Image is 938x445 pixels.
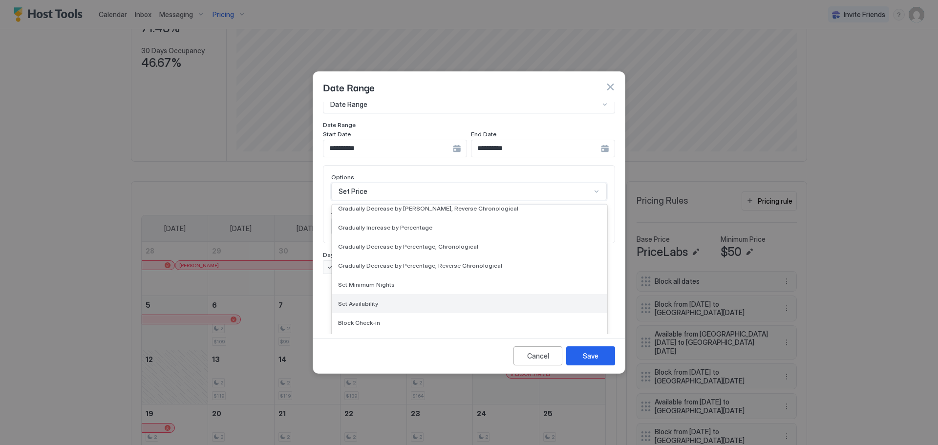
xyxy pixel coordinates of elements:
[339,187,367,196] span: Set Price
[331,208,353,215] span: Amount
[331,173,354,181] span: Options
[513,346,562,365] button: Cancel
[323,251,370,258] span: Days of the week
[471,140,601,157] input: Input Field
[338,300,378,307] span: Set Availability
[338,281,395,288] span: Set Minimum Nights
[583,351,598,361] div: Save
[566,346,615,365] button: Save
[527,351,549,361] div: Cancel
[471,130,496,138] span: End Date
[323,121,356,128] span: Date Range
[323,80,375,94] span: Date Range
[323,130,351,138] span: Start Date
[323,140,453,157] input: Input Field
[338,243,478,250] span: Gradually Decrease by Percentage, Chronological
[330,100,367,109] span: Date Range
[338,319,380,326] span: Block Check-in
[338,205,518,212] span: Gradually Decrease by [PERSON_NAME], Reverse Chronological
[338,224,432,231] span: Gradually Increase by Percentage
[338,262,502,269] span: Gradually Decrease by Percentage, Reverse Chronological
